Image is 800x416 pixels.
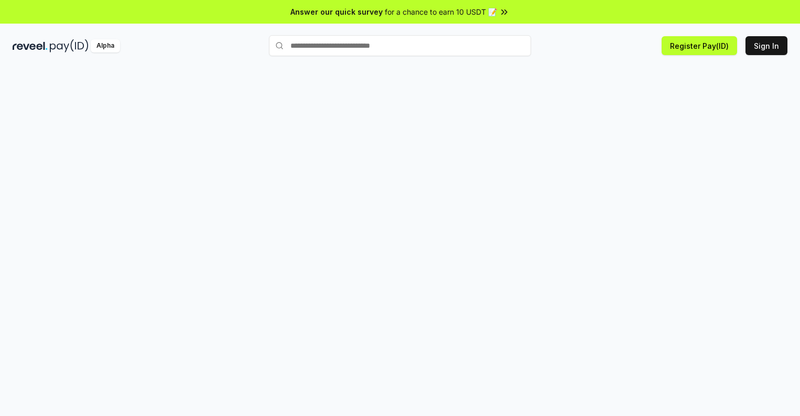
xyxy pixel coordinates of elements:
[50,39,89,52] img: pay_id
[13,39,48,52] img: reveel_dark
[385,6,497,17] span: for a chance to earn 10 USDT 📝
[290,6,383,17] span: Answer our quick survey
[745,36,787,55] button: Sign In
[91,39,120,52] div: Alpha
[662,36,737,55] button: Register Pay(ID)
